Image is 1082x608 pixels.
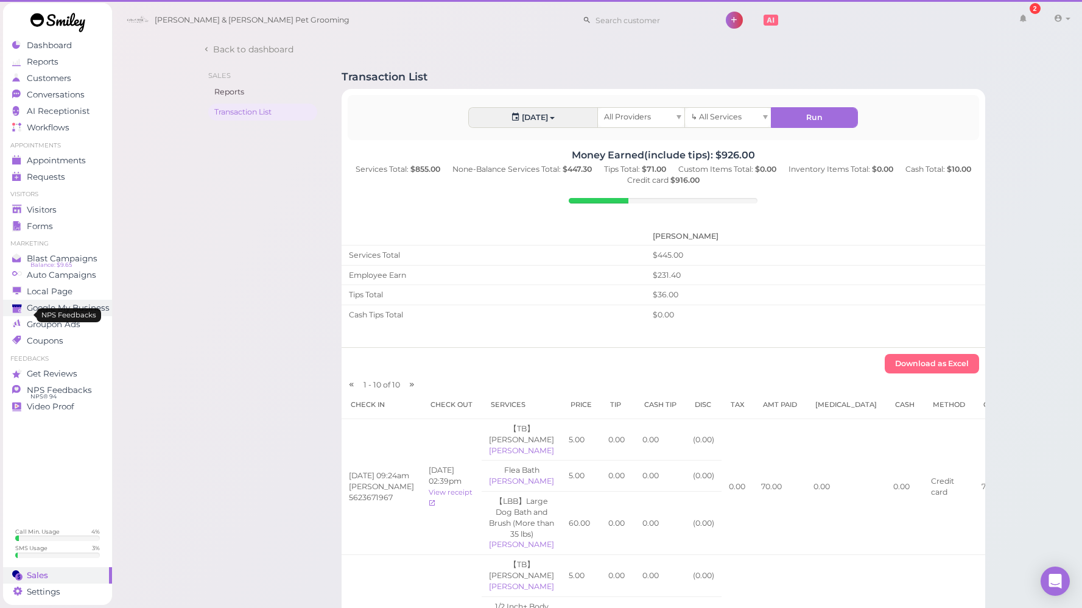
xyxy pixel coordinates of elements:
span: of [383,380,390,389]
td: $0.00 [645,305,985,325]
div: SMS Usage [15,544,47,552]
div: Tips Total: [598,164,672,175]
div: [PERSON_NAME] [489,445,554,456]
th: Check out [421,391,482,419]
span: NPS® 94 [30,392,57,401]
b: $916.00 [670,175,700,185]
th: Price [561,391,601,419]
td: Services Total [342,245,645,265]
a: Video Proof [3,398,112,415]
th: Cash Tip [635,391,686,419]
li: Feedbacks [3,355,112,363]
a: Back to dashboard [202,43,293,55]
span: NPS Feedbacks [27,385,92,395]
span: Dashboard [27,40,72,51]
span: Conversations [27,90,85,100]
b: $855.00 [410,164,440,174]
td: 0.00 [635,555,686,597]
span: Settings [27,587,60,597]
td: Cash Tips Total [342,305,645,325]
td: ( 0.00 ) [686,419,722,461]
span: Forms [27,221,53,232]
div: 6 [569,198,628,203]
span: 10 [373,380,383,389]
a: Groupon Ads [3,316,112,333]
th: Method [924,391,974,419]
th: Tip [601,391,635,419]
div: [PERSON_NAME] [489,581,554,592]
a: NPS Feedbacks NPS® 94 [3,382,112,398]
th: Tax [722,391,754,419]
div: Call Min. Usage [15,528,60,536]
li: Sales [208,71,317,80]
td: 60.00 [561,492,601,555]
div: Custom Items Total: [672,164,782,175]
td: ( 0.00 ) [686,492,722,555]
a: Forms [3,218,112,235]
a: Workflows [3,119,112,136]
td: 70.00 [754,419,806,554]
td: 5.00 [561,461,601,492]
button: Run [771,108,857,127]
td: ( 0.00 ) [686,555,722,597]
b: $71.00 [642,164,666,174]
span: Visitors [27,205,57,215]
span: Local Page [27,286,72,297]
div: Flea Bath [489,465,554,476]
button: [DATE] [469,108,597,127]
div: Open Intercom Messenger [1041,567,1070,596]
a: Settings [3,584,112,600]
b: $447.30 [563,164,592,174]
div: [PERSON_NAME] [489,476,554,487]
th: [PERSON_NAME] [645,228,985,245]
span: [PERSON_NAME] & [PERSON_NAME] Pet Grooming [155,3,350,37]
div: 【TB】[PERSON_NAME] [489,559,554,581]
div: [PERSON_NAME] 5623671967 [349,481,414,503]
a: Auto Campaigns [3,267,112,283]
td: 5.00 [561,419,601,461]
th: CC [974,391,1013,419]
a: Sales [3,567,112,584]
div: [PERSON_NAME] [489,539,554,550]
td: 0.00 [886,419,924,554]
li: Marketing [3,239,112,248]
div: 3 % [92,544,100,552]
a: Customers [3,70,112,87]
span: - [368,380,371,389]
li: Visitors [3,190,112,199]
div: Services Total: [350,164,446,175]
span: Workflows [27,122,69,133]
div: NPS Feedbacks [37,308,101,322]
span: Requests [27,172,65,182]
div: 4 % [91,528,100,536]
h4: Money Earned(include tips): $926.00 [342,149,985,161]
a: Visitors [3,202,112,218]
td: 0.00 [635,461,686,492]
b: $0.00 [755,164,776,174]
span: Auto Campaigns [27,270,96,280]
b: $10.00 [947,164,971,174]
a: View receipt [429,488,472,507]
a: Reports [3,54,112,70]
span: 1 [364,380,368,389]
span: Appointments [27,155,86,166]
th: Disc [686,391,722,419]
th: Amt Paid [754,391,806,419]
th: Cash [886,391,924,419]
a: Coupons [3,333,112,349]
a: Appointments [3,152,112,169]
span: Customers [27,73,71,83]
div: [DATE] 09:24am [349,470,414,481]
td: Credit card [924,419,974,554]
span: Google My Business [27,303,110,313]
input: Search customer [591,10,709,30]
td: $36.00 [645,285,985,305]
span: AI Receptionist [27,106,90,116]
td: 0.00 [635,492,686,555]
div: 【TB】[PERSON_NAME] [489,423,554,445]
td: 0.00 [601,419,635,461]
td: 70.00 [974,419,1013,554]
td: [DATE] 02:39pm [421,419,482,554]
td: 0.00 [806,419,886,554]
